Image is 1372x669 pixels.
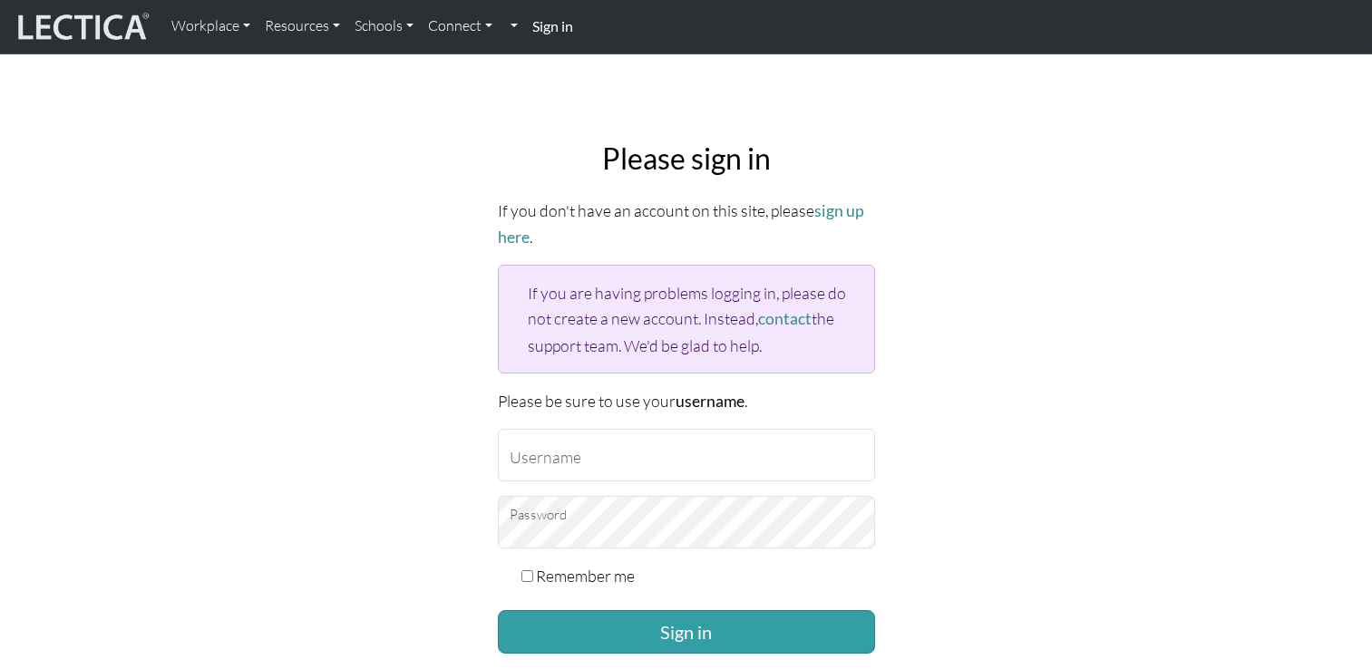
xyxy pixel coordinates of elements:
p: Please be sure to use your . [498,388,875,414]
a: contact [758,309,812,328]
a: Connect [421,7,500,45]
strong: Sign in [532,17,573,34]
p: If you don't have an account on this site, please . [498,198,875,250]
h2: Please sign in [498,141,875,176]
img: lecticalive [14,10,150,44]
strong: username [676,392,744,411]
input: Username [498,429,875,481]
a: Schools [347,7,421,45]
label: Remember me [536,563,635,588]
button: Sign in [498,610,875,654]
div: If you are having problems logging in, please do not create a new account. Instead, the support t... [498,265,875,373]
a: Sign in [525,7,580,46]
a: Workplace [164,7,258,45]
a: Resources [258,7,347,45]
